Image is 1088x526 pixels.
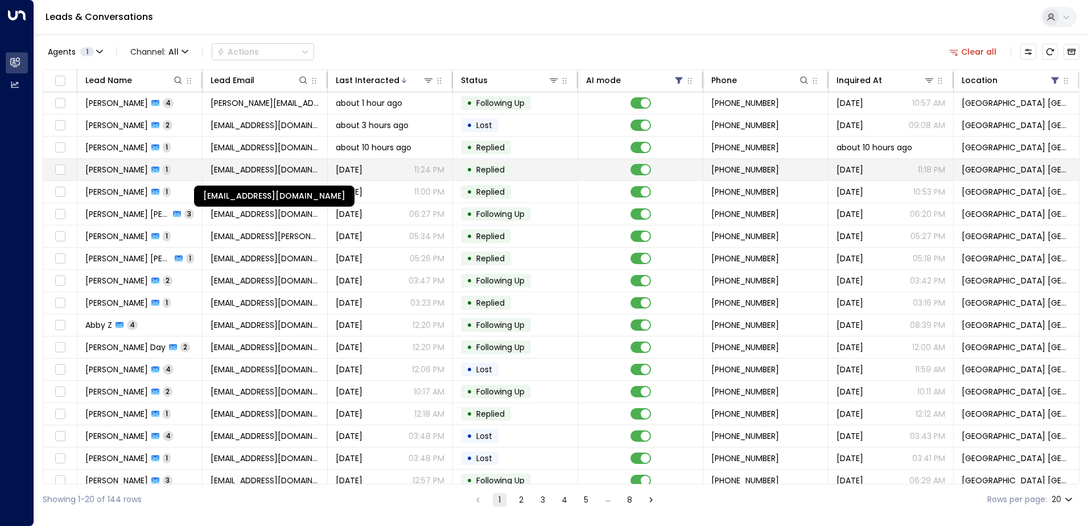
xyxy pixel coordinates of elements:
[711,231,779,242] span: +447867826161
[1042,44,1058,60] span: Refresh
[85,73,132,87] div: Lead Name
[476,342,525,353] span: Following Up
[711,453,779,464] span: +447794075771
[461,73,488,87] div: Status
[336,253,362,264] span: Yesterday
[909,475,945,486] p: 06:29 AM
[53,407,67,421] span: Toggle select row
[413,319,444,331] p: 12:20 PM
[711,475,779,486] span: +447990941001
[53,474,67,488] span: Toggle select row
[962,297,1071,309] span: Space Station Castle Bromwich
[962,364,1071,375] span: Space Station Castle Bromwich
[85,342,166,353] span: Srikar Day
[1064,44,1079,60] button: Archived Leads
[962,73,1061,87] div: Location
[910,275,945,286] p: 03:42 PM
[910,319,945,331] p: 08:39 PM
[476,164,505,175] span: Replied
[126,44,193,60] span: Channel:
[476,97,525,109] span: Following Up
[85,73,184,87] div: Lead Name
[836,275,863,286] span: Aug 14, 2025
[579,493,593,507] button: Go to page 5
[414,164,444,175] p: 11:24 PM
[53,429,67,443] span: Toggle select row
[211,73,254,87] div: Lead Email
[336,73,399,87] div: Last Interacted
[912,453,945,464] p: 03:41 PM
[476,275,525,286] span: Following Up
[336,453,362,464] span: Aug 14, 2025
[711,386,779,397] span: +447868711476
[962,386,1071,397] span: Space Station Castle Bromwich
[53,74,67,88] span: Toggle select all
[962,253,1071,264] span: Space Station Castle Bromwich
[476,253,505,264] span: Replied
[1052,491,1075,508] div: 20
[962,275,1071,286] span: Space Station Castle Bromwich
[46,10,153,23] a: Leads & Conversations
[916,408,945,420] p: 12:12 AM
[836,386,863,397] span: Aug 14, 2025
[836,319,863,331] span: Aug 05, 2025
[711,319,779,331] span: +447956185950
[85,408,148,420] span: David Tatlow
[586,73,621,87] div: AI mode
[912,97,945,109] p: 10:57 AM
[85,253,171,264] span: Riyas Kidru Mohamed Issadeen
[711,430,779,442] span: +447757311792
[913,253,945,264] p: 05:18 PM
[915,364,945,375] p: 11:59 AM
[53,96,67,110] span: Toggle select row
[43,494,142,506] div: Showing 1-20 of 144 rows
[461,73,559,87] div: Status
[476,408,505,420] span: Replied
[476,297,505,309] span: Replied
[336,97,402,109] span: about 1 hour ago
[53,363,67,377] span: Toggle select row
[476,186,505,198] span: Replied
[913,297,945,309] p: 03:16 PM
[467,116,472,135] div: •
[471,492,658,507] nav: pagination navigation
[163,142,171,152] span: 1
[85,475,148,486] span: Tabatha Olney
[918,164,945,175] p: 11:18 PM
[53,141,67,155] span: Toggle select row
[53,252,67,266] span: Toggle select row
[212,43,314,60] div: Button group with a nested menu
[836,73,935,87] div: Inquired At
[336,364,362,375] span: Yesterday
[711,275,779,286] span: +447802750130
[211,142,319,153] span: maryemsadik369@gmail.com
[336,386,362,397] span: Yesterday
[467,293,472,313] div: •
[184,209,194,219] span: 3
[711,186,779,198] span: +447488271297
[336,475,362,486] span: Aug 14, 2025
[211,475,319,486] span: tabtab915@hotmail.com
[836,364,863,375] span: Aug 06, 2025
[53,118,67,133] span: Toggle select row
[211,408,319,420] span: davidtatlow@aol.com
[413,342,444,353] p: 12:20 PM
[85,319,112,331] span: Abby Z
[85,386,148,397] span: John Tavilla
[409,453,444,464] p: 03:48 PM
[644,493,658,507] button: Go to next page
[467,227,472,246] div: •
[467,138,472,157] div: •
[85,275,148,286] span: Laura Mancini
[53,318,67,332] span: Toggle select row
[211,164,319,175] span: martinjohn6420@outlook.com
[163,431,174,441] span: 4
[476,120,492,131] span: Lost
[85,120,148,131] span: Katarzyna Byczewska
[163,165,171,174] span: 1
[336,408,362,420] span: Yesterday
[558,493,571,507] button: Go to page 4
[163,409,171,418] span: 1
[962,319,1071,331] span: Space Station Castle Bromwich
[127,320,138,330] span: 4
